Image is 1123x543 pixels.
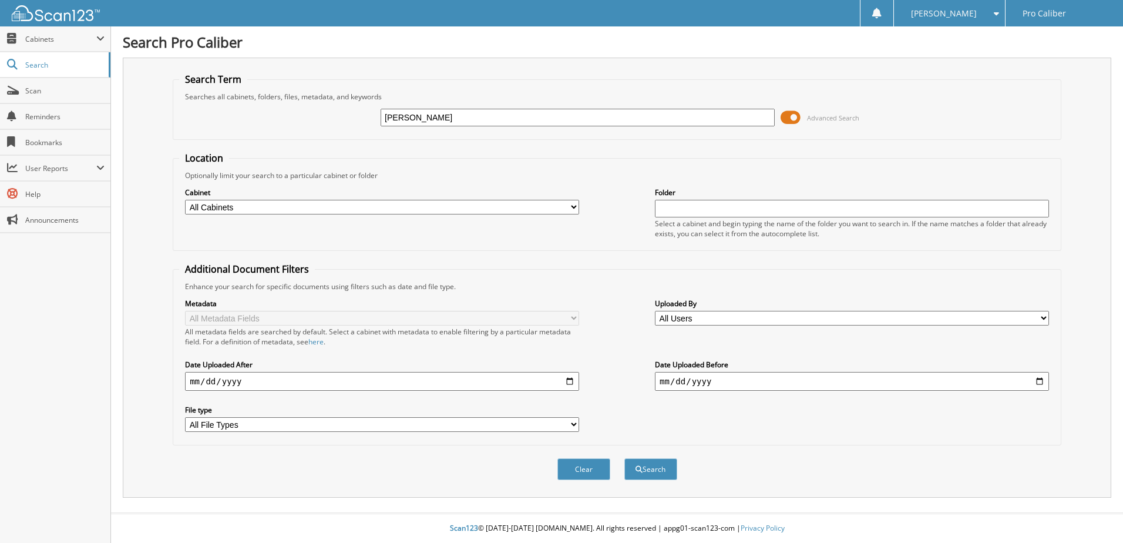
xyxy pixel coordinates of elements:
[25,189,105,199] span: Help
[25,60,103,70] span: Search
[25,86,105,96] span: Scan
[25,215,105,225] span: Announcements
[655,299,1049,309] label: Uploaded By
[25,34,96,44] span: Cabinets
[12,5,100,21] img: scan123-logo-white.svg
[25,112,105,122] span: Reminders
[179,170,1055,180] div: Optionally limit your search to a particular cabinet or folder
[450,523,478,533] span: Scan123
[179,281,1055,291] div: Enhance your search for specific documents using filters such as date and file type.
[111,514,1123,543] div: © [DATE]-[DATE] [DOMAIN_NAME]. All rights reserved | appg01-scan123-com |
[185,187,579,197] label: Cabinet
[807,113,859,122] span: Advanced Search
[655,372,1049,391] input: end
[624,458,677,480] button: Search
[185,299,579,309] label: Metadata
[179,152,229,165] legend: Location
[179,92,1055,102] div: Searches all cabinets, folders, files, metadata, and keywords
[123,32,1111,52] h1: Search Pro Caliber
[25,163,96,173] span: User Reports
[1023,10,1066,17] span: Pro Caliber
[741,523,785,533] a: Privacy Policy
[185,372,579,391] input: start
[179,73,247,86] legend: Search Term
[911,10,977,17] span: [PERSON_NAME]
[25,138,105,148] span: Bookmarks
[1064,487,1123,543] iframe: Chat Widget
[655,187,1049,197] label: Folder
[185,360,579,370] label: Date Uploaded After
[185,405,579,415] label: File type
[655,219,1049,239] div: Select a cabinet and begin typing the name of the folder you want to search in. If the name match...
[655,360,1049,370] label: Date Uploaded Before
[557,458,610,480] button: Clear
[179,263,315,276] legend: Additional Document Filters
[185,327,579,347] div: All metadata fields are searched by default. Select a cabinet with metadata to enable filtering b...
[308,337,324,347] a: here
